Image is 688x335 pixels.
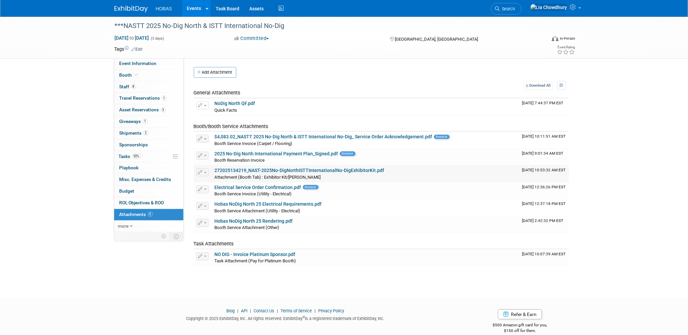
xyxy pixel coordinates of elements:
span: Booth Service Attachment (Other) [215,225,280,230]
a: Asset Reservations3 [114,104,183,116]
span: Task Attachments [194,241,234,247]
a: Blog [226,308,235,313]
span: Quick Facts [215,108,237,113]
span: Misc. Expenses & Credits [119,177,171,182]
a: Budget [114,186,183,197]
span: Staff [119,84,136,89]
span: [DATE] [DATE] [115,35,149,41]
td: Upload Timestamp [520,249,569,266]
td: Upload Timestamp [520,149,569,165]
div: ***NASTT 2025 No-Dig North & ISTT International No-Dig [113,20,536,32]
button: Committed [232,35,272,42]
div: Event Format [507,35,575,45]
span: Booth Service Attachment (Utility - Electrical) [215,208,301,213]
span: [GEOGRAPHIC_DATA], [GEOGRAPHIC_DATA] [395,37,478,42]
span: Attachments [119,212,153,217]
td: Upload Timestamp [520,165,569,182]
span: Upload Timestamp [522,185,566,189]
img: ExhibitDay [115,6,148,12]
a: Electrical Service Order Confirmation.pdf [215,185,301,190]
span: more [118,223,129,229]
a: Attachments8 [114,209,183,220]
a: Contact Us [254,308,274,313]
span: Search [500,6,515,11]
a: $4,083.02_NASTT 2025 No-Dig North & ISTT International No-Dig_ Service Order Acknowledgement.pdf [215,134,432,139]
span: Task Attachment (Pay for Platinum Booth) [215,258,296,263]
a: NO DIG - Invoice Platinum Sponsor.pdf [215,252,296,257]
a: Hobas NoDig North 25 Electrical Requirements.pdf [215,201,322,207]
span: Upload Timestamp [522,168,566,172]
span: Budget [119,188,134,194]
td: Tags [115,46,143,52]
a: Hobas NoDig North 25 Rendering.pdf [215,218,293,224]
a: Shipments2 [114,128,183,139]
span: Invoice [340,151,355,156]
span: Tasks [119,154,141,159]
span: 1 [143,119,148,124]
span: Upload Timestamp [522,151,564,156]
span: | [313,308,317,313]
span: Upload Timestamp [522,252,566,256]
div: Event Rating [557,46,575,49]
span: to [129,35,135,41]
a: Search [491,3,522,15]
span: Travel Reservations [119,95,167,101]
span: 1 [162,96,167,101]
a: Misc. Expenses & Credits [114,174,183,185]
a: Edit [132,47,143,52]
span: HOBAS [156,6,172,11]
td: Toggle Event Tabs [170,232,183,241]
span: Booth Reservation Invoice [215,158,265,163]
td: Upload Timestamp [520,132,569,148]
a: Travel Reservations1 [114,93,183,104]
a: Event Information [114,58,183,69]
a: Playbook [114,162,183,174]
a: Refer & Earn [498,309,542,319]
span: Attachment (Booth Tab) : Exhibitor Kit/[PERSON_NAME] [215,175,321,180]
td: Personalize Event Tab Strip [158,232,170,241]
td: Upload Timestamp [520,182,569,199]
span: Shipments [119,130,148,136]
span: | [248,308,253,313]
sup: ® [303,315,305,319]
span: Booth/Booth Service Attachments [194,123,269,129]
a: Terms of Service [281,308,312,313]
div: In-Person [560,36,575,41]
div: $150 off for them. [466,328,574,334]
span: 3 [161,107,166,112]
span: Upload Timestamp [522,134,566,139]
span: General Attachments [194,90,241,96]
span: 8 [131,84,136,89]
span: Playbook [119,165,139,170]
span: Upload Timestamp [522,218,564,223]
img: Lia Chowdhury [530,4,568,11]
span: Sponsorships [119,142,148,147]
a: NoDig North QF.pdf [215,101,255,106]
a: Staff8 [114,81,183,93]
span: | [236,308,240,313]
span: 2 [143,130,148,135]
a: more [114,221,183,232]
span: (3 days) [150,36,164,41]
span: Event Information [119,61,157,66]
div: Copyright © 2025 ExhibitDay, Inc. All rights reserved. ExhibitDay is a registered trademark of Ex... [115,314,457,322]
img: Format-Inperson.png [552,36,559,41]
span: Booth Service Invoice (Carpet / Flooring) [215,141,293,146]
a: Sponsorships [114,139,183,151]
a: Giveaways1 [114,116,183,127]
span: Booth [119,72,140,78]
a: Privacy Policy [318,308,344,313]
a: Tasks92% [114,151,183,162]
span: Asset Reservations [119,107,166,112]
a: Booth [114,70,183,81]
button: Add Attachment [194,67,236,78]
td: Upload Timestamp [520,98,569,115]
span: 92% [132,154,141,159]
span: Booth Service Invoice (Utility - Electrical) [215,191,292,196]
span: Invoice [434,135,450,139]
span: Invoice [303,185,319,189]
a: ROI, Objectives & ROO [114,197,183,209]
span: Upload Timestamp [522,201,566,206]
td: Upload Timestamp [520,199,569,216]
div: $500 Amazon gift card for you, [466,318,574,333]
